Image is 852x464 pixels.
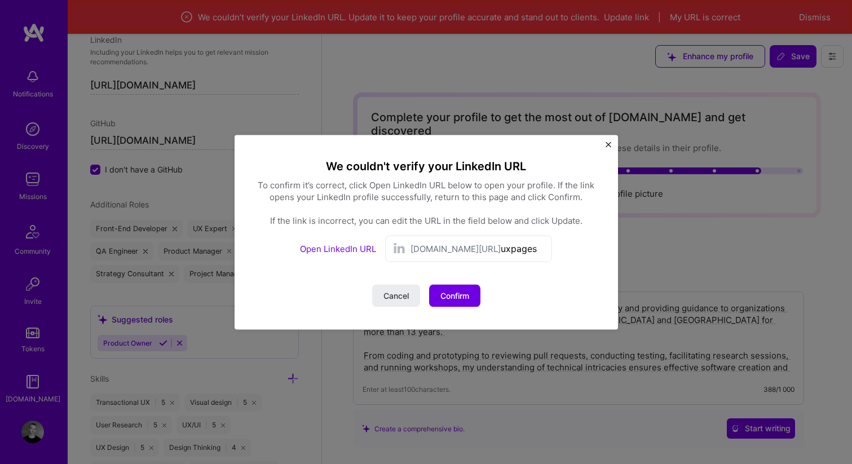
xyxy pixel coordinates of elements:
button: Cancel [372,284,420,307]
button: Confirm [429,284,480,307]
input: username [501,240,545,257]
span: Confirm [440,290,469,301]
div: We couldn't verify your LinkedIn URL [257,157,595,174]
div: To confirm it’s correct, click Open LinkedIn URL below to open your profile. If the link opens yo... [257,179,595,226]
a: Open LinkedIn URL [300,243,376,254]
span: Cancel [383,290,409,301]
button: Close [606,142,611,153]
img: LinkedIn [392,242,406,255]
span: [DOMAIN_NAME][URL] [410,242,501,254]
